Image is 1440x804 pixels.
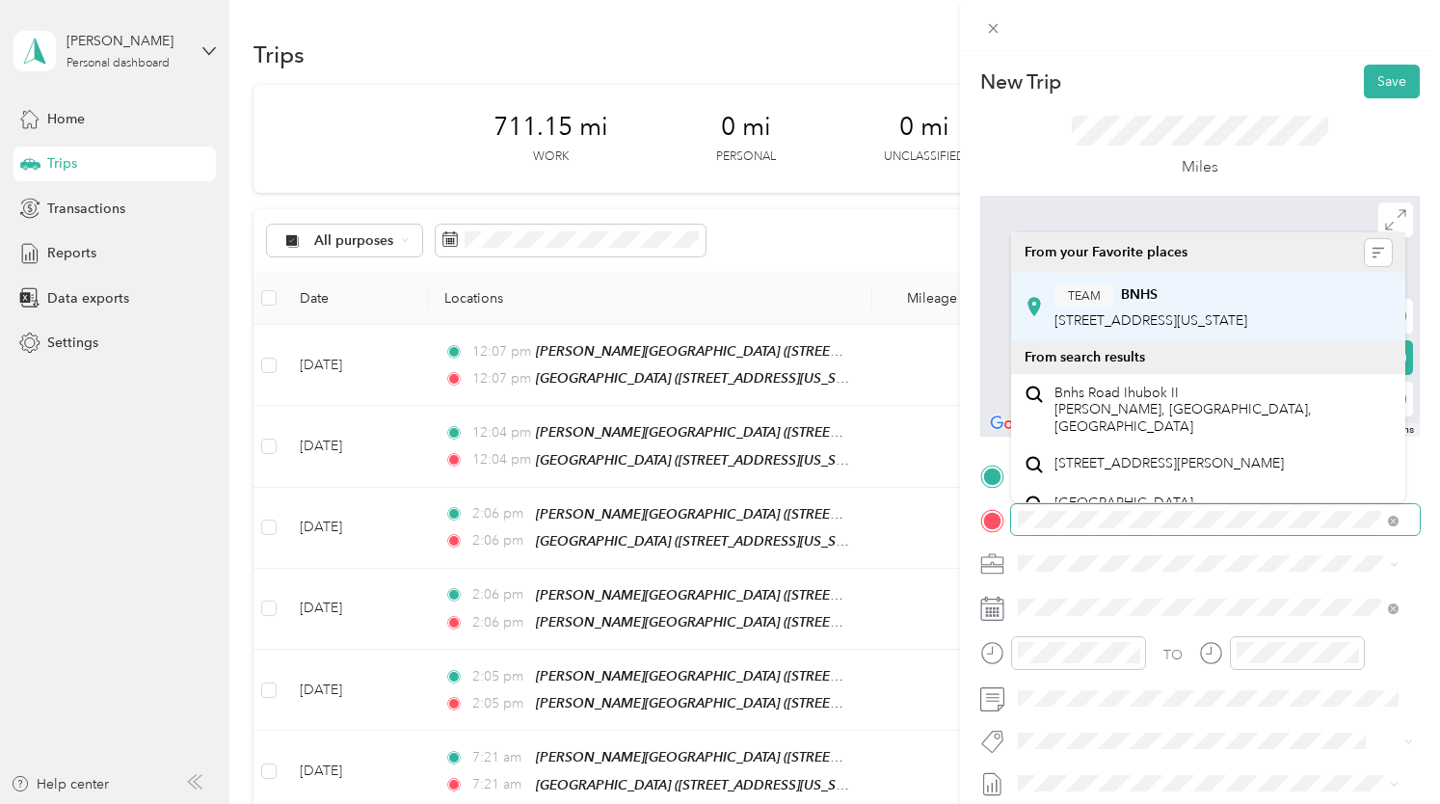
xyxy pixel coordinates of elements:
span: [STREET_ADDRESS][PERSON_NAME] [1054,455,1284,472]
a: Open this area in Google Maps (opens a new window) [985,412,1049,437]
span: From search results [1025,349,1145,365]
div: TO [1163,645,1183,665]
span: TEAM [1068,286,1101,304]
p: New Trip [980,68,1061,95]
img: Google [985,412,1049,437]
iframe: Everlance-gr Chat Button Frame [1332,696,1440,804]
span: [STREET_ADDRESS][US_STATE] [1054,312,1247,329]
button: TEAM [1054,283,1114,308]
button: Save [1364,65,1420,98]
span: [GEOGRAPHIC_DATA] [GEOGRAPHIC_DATA] [1054,495,1193,528]
p: Miles [1182,155,1218,179]
strong: BNHS [1121,286,1158,304]
span: Bnhs Road Ihubok II [PERSON_NAME], [GEOGRAPHIC_DATA], [GEOGRAPHIC_DATA] [1054,385,1392,436]
span: From your Favorite places [1025,244,1187,261]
